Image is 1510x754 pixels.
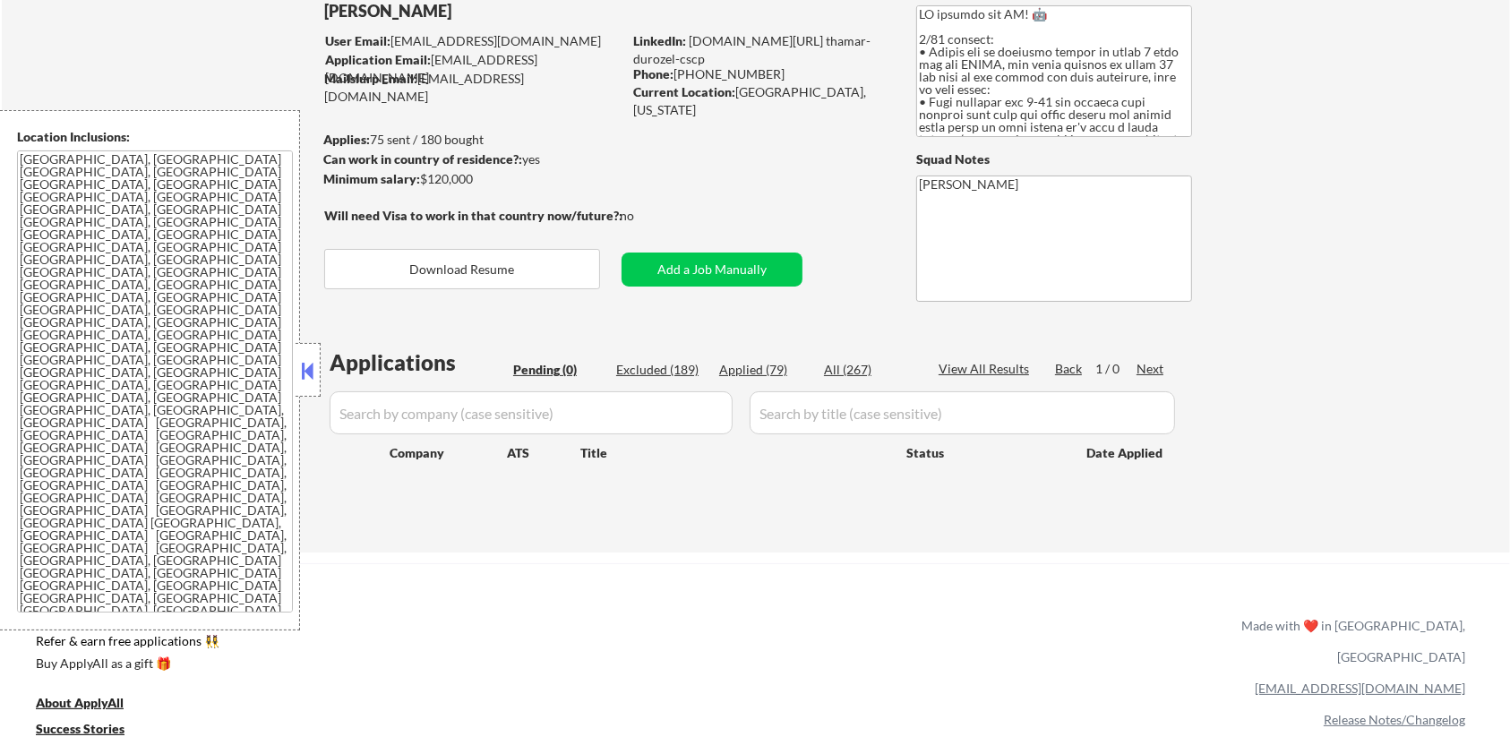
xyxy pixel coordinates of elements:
[719,361,809,379] div: Applied (79)
[36,657,215,670] div: Buy ApplyAll as a gift 🎁
[17,128,293,146] div: Location Inclusions:
[580,444,889,462] div: Title
[1234,610,1465,673] div: Made with ❤️ in [GEOGRAPHIC_DATA], [GEOGRAPHIC_DATA]
[622,253,802,287] button: Add a Job Manually
[513,361,603,379] div: Pending (0)
[633,83,887,118] div: [GEOGRAPHIC_DATA], [US_STATE]
[325,32,622,50] div: [EMAIL_ADDRESS][DOMAIN_NAME]
[324,70,622,105] div: [EMAIL_ADDRESS][DOMAIN_NAME]
[325,52,431,67] strong: Application Email:
[36,654,215,676] a: Buy ApplyAll as a gift 🎁
[824,361,914,379] div: All (267)
[325,33,390,48] strong: User Email:
[633,66,673,81] strong: Phone:
[323,171,420,186] strong: Minimum salary:
[633,33,871,66] a: [DOMAIN_NAME][URL] thamar-durozel-cscp
[36,719,149,741] a: Success Stories
[507,444,580,462] div: ATS
[616,361,706,379] div: Excluded (189)
[390,444,507,462] div: Company
[323,131,622,149] div: 75 sent / 180 bought
[323,170,622,188] div: $120,000
[330,352,507,373] div: Applications
[323,132,370,147] strong: Applies:
[36,721,124,736] u: Success Stories
[633,33,686,48] strong: LinkedIn:
[1324,712,1465,727] a: Release Notes/Changelog
[1086,444,1165,462] div: Date Applied
[330,391,733,434] input: Search by company (case sensitive)
[323,150,616,168] div: yes
[939,360,1034,378] div: View All Results
[36,693,149,715] a: About ApplyAll
[36,635,867,654] a: Refer & earn free applications 👯‍♀️
[36,695,124,710] u: About ApplyAll
[906,436,1060,468] div: Status
[324,71,417,86] strong: Mailslurp Email:
[1255,681,1465,696] a: [EMAIL_ADDRESS][DOMAIN_NAME]
[323,151,522,167] strong: Can work in country of residence?:
[633,65,887,83] div: [PHONE_NUMBER]
[916,150,1192,168] div: Squad Notes
[325,51,622,86] div: [EMAIL_ADDRESS][DOMAIN_NAME]
[633,84,735,99] strong: Current Location:
[1055,360,1084,378] div: Back
[620,207,671,225] div: no
[1095,360,1137,378] div: 1 / 0
[1137,360,1165,378] div: Next
[750,391,1175,434] input: Search by title (case sensitive)
[324,208,622,223] strong: Will need Visa to work in that country now/future?:
[324,249,600,289] button: Download Resume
